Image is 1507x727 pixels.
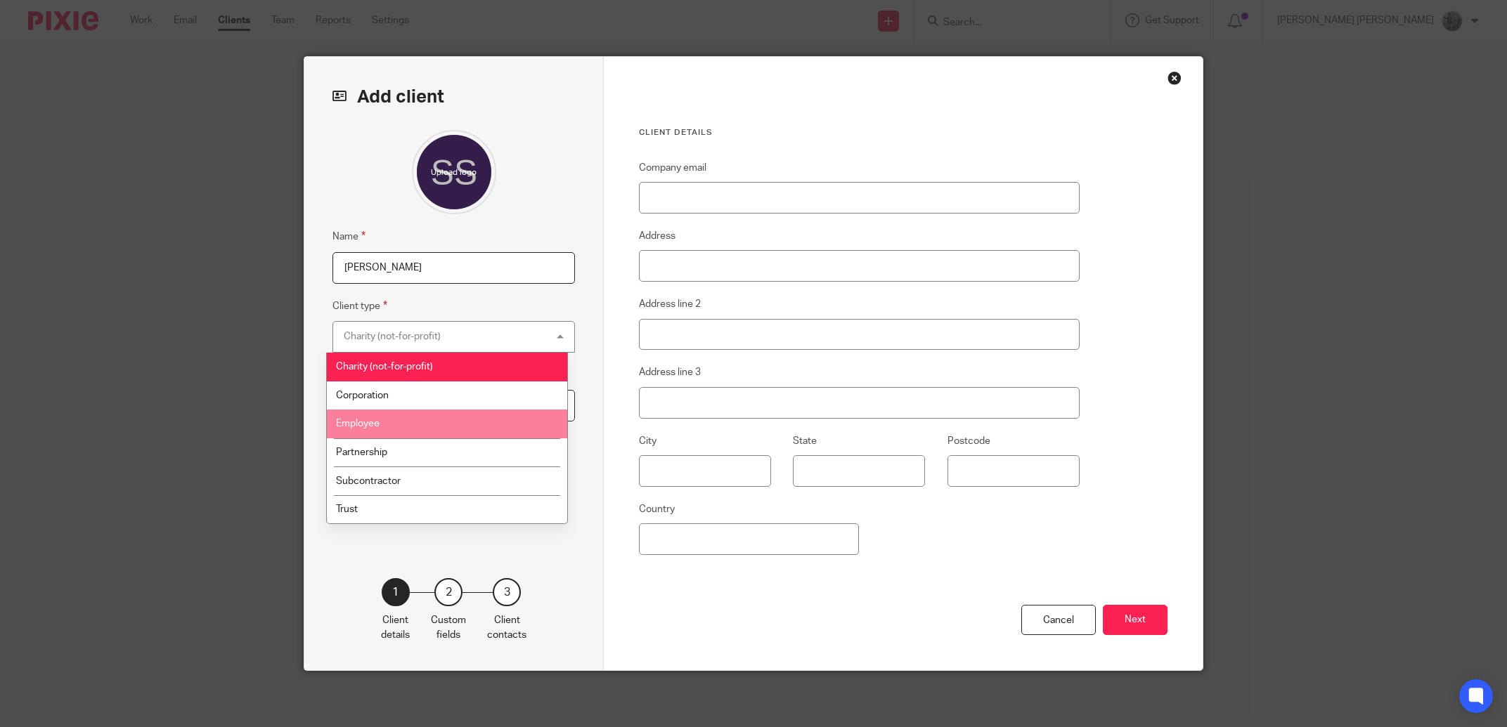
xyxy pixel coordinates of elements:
label: Client type [332,298,387,314]
div: Cancel [1021,605,1096,635]
h3: Client details [639,127,1080,138]
label: Company email [639,161,706,175]
p: Client contacts [487,613,526,642]
span: Charity (not-for-profit) [336,362,433,372]
div: 3 [493,578,521,606]
div: Close this dialog window [1168,71,1182,85]
label: City [639,434,657,448]
label: Postcode [947,434,990,448]
label: Address line 3 [639,365,701,379]
div: Charity (not-for-profit) [344,332,441,341]
span: Employee [336,419,380,428]
span: Partnership [336,447,387,457]
label: Address line 2 [639,297,701,311]
p: Custom fields [431,613,466,642]
button: Next [1103,605,1168,635]
div: 1 [382,578,410,606]
span: Corporation [336,391,389,400]
div: 2 [434,578,463,606]
span: Trust [336,504,358,514]
span: Subcontractor [336,476,401,486]
label: Country [639,502,675,516]
p: Client details [381,613,410,642]
label: State [793,434,817,448]
label: Address [639,229,675,243]
label: Name [332,228,366,244]
h2: Add client [332,85,575,109]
